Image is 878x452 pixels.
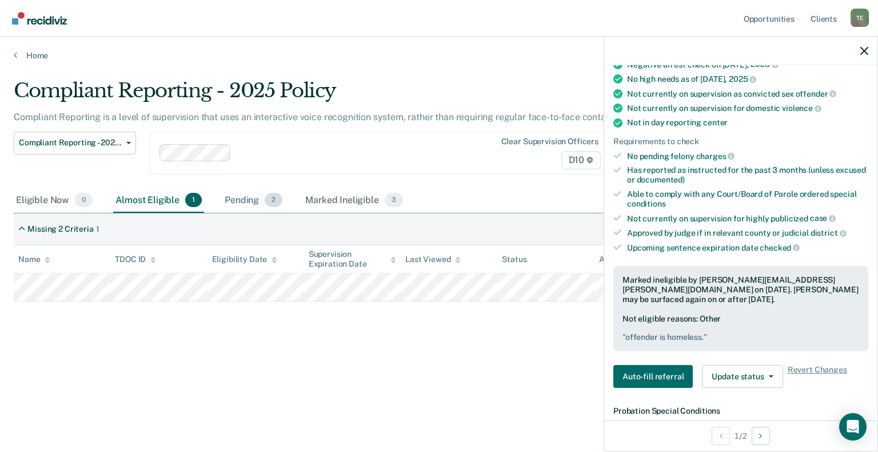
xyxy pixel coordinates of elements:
span: case [810,213,836,223]
span: charges [696,152,735,161]
div: 1 [96,224,99,234]
div: Marked Ineligible [303,188,405,213]
div: Not currently on supervision for highly publicized [627,213,868,224]
div: No high needs as of [DATE], [627,74,868,84]
span: Revert Changes [788,365,847,388]
div: No pending felony [627,151,868,161]
div: Eligible Now [14,188,95,213]
div: Approved by judge if in relevant county or judicial [627,228,868,238]
div: Marked ineligible by [PERSON_NAME][EMAIL_ADDRESS][PERSON_NAME][DOMAIN_NAME] on [DATE]. [PERSON_NA... [622,275,859,304]
button: Profile dropdown button [851,9,869,27]
div: Supervision Expiration Date [309,249,396,269]
pre: " offender is homeless. " [622,332,859,342]
div: Pending [222,188,285,213]
div: Not currently on supervision as convicted sex [627,89,868,99]
div: Missing 2 Criteria [27,224,93,234]
div: Last Viewed [405,255,461,264]
span: district [811,228,847,237]
div: Compliant Reporting - 2025 Policy [14,79,672,112]
button: Auto-fill referral [613,365,693,388]
span: Compliant Reporting - 2025 Policy [19,138,122,148]
a: Home [14,50,864,61]
span: documented) [637,175,685,184]
div: Not eligible reasons: Other [622,314,859,343]
div: Able to comply with any Court/Board of Parole ordered special [627,189,868,209]
span: 1 [185,193,202,208]
div: Has reported as instructed for the past 3 months (unless excused or [627,165,868,185]
button: Previous Opportunity [712,427,730,445]
div: Name [18,255,50,264]
div: 1 / 2 [604,421,877,451]
span: violence [782,104,821,113]
span: 2025 [729,74,756,84]
button: Update status [702,365,783,388]
div: Open Intercom Messenger [839,413,867,441]
div: T E [851,9,869,27]
div: TDOC ID [115,255,156,264]
div: Almost Eligible [113,188,204,213]
a: Navigate to form link [613,365,697,388]
p: Compliant Reporting is a level of supervision that uses an interactive voice recognition system, ... [14,112,621,122]
span: checked [760,243,800,252]
span: conditions [627,199,666,208]
div: Assigned to [599,255,653,264]
div: Requirements to check [613,137,868,146]
button: Next Opportunity [752,427,770,445]
div: Clear supervision officers [501,137,598,146]
div: Status [502,255,526,264]
span: offender [796,89,837,98]
div: Upcoming sentence expiration date [627,243,868,253]
div: Not in day reporting [627,118,868,128]
span: 3 [385,193,403,208]
img: Recidiviz [12,12,67,25]
span: center [703,118,728,127]
div: Not currently on supervision for domestic [627,103,868,113]
span: 0 [75,193,93,208]
div: Eligibility Date [212,255,278,264]
span: 2 [265,193,282,208]
span: D10 [561,151,601,169]
dt: Probation Special Conditions [613,406,868,416]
